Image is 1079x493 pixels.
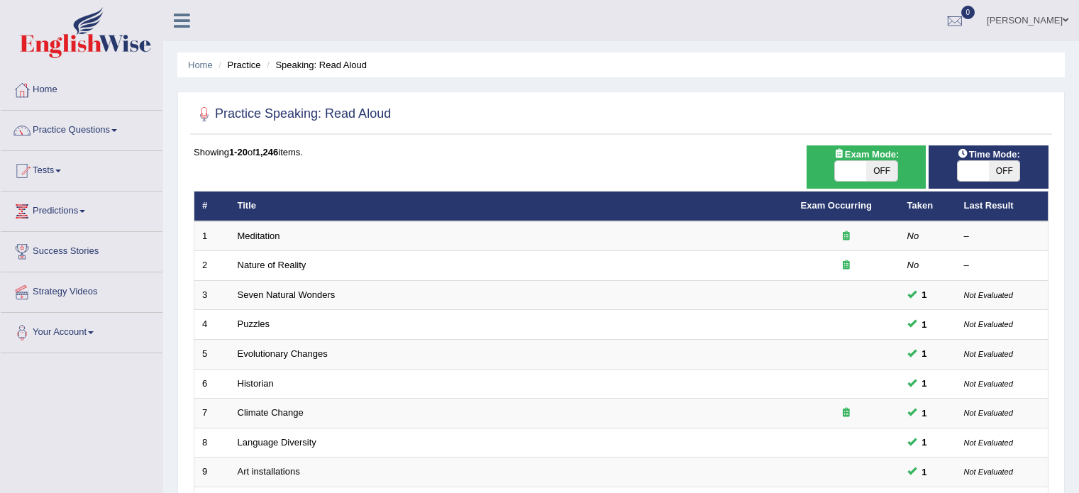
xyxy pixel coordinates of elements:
[194,221,230,251] td: 1
[917,465,933,480] span: You can still take this question
[900,192,956,221] th: Taken
[188,60,213,70] a: Home
[989,161,1020,181] span: OFF
[194,399,230,428] td: 7
[194,192,230,221] th: #
[263,58,367,72] li: Speaking: Read Aloud
[238,407,304,418] a: Climate Change
[956,192,1048,221] th: Last Result
[238,378,274,389] a: Historian
[238,437,316,448] a: Language Diversity
[801,230,892,243] div: Exam occurring question
[917,317,933,332] span: You can still take this question
[215,58,260,72] li: Practice
[917,287,933,302] span: You can still take this question
[255,147,279,157] b: 1,246
[801,200,872,211] a: Exam Occurring
[238,231,280,241] a: Meditation
[961,6,975,19] span: 0
[964,350,1013,358] small: Not Evaluated
[238,318,270,329] a: Puzzles
[1,70,162,106] a: Home
[230,192,793,221] th: Title
[964,380,1013,388] small: Not Evaluated
[917,346,933,361] span: You can still take this question
[229,147,248,157] b: 1-20
[1,111,162,146] a: Practice Questions
[964,259,1041,272] div: –
[1,151,162,187] a: Tests
[194,458,230,487] td: 9
[907,231,919,241] em: No
[952,147,1026,162] span: Time Mode:
[907,260,919,270] em: No
[964,320,1013,328] small: Not Evaluated
[194,280,230,310] td: 3
[194,340,230,370] td: 5
[1,192,162,227] a: Predictions
[194,369,230,399] td: 6
[801,406,892,420] div: Exam occurring question
[917,435,933,450] span: You can still take this question
[917,376,933,391] span: You can still take this question
[964,291,1013,299] small: Not Evaluated
[1,232,162,267] a: Success Stories
[1,272,162,308] a: Strategy Videos
[807,145,926,189] div: Show exams occurring in exams
[964,409,1013,417] small: Not Evaluated
[917,406,933,421] span: You can still take this question
[194,104,391,125] h2: Practice Speaking: Read Aloud
[194,428,230,458] td: 8
[964,230,1041,243] div: –
[964,438,1013,447] small: Not Evaluated
[238,466,300,477] a: Art installations
[238,260,306,270] a: Nature of Reality
[238,348,328,359] a: Evolutionary Changes
[194,310,230,340] td: 4
[866,161,897,181] span: OFF
[801,259,892,272] div: Exam occurring question
[238,289,336,300] a: Seven Natural Wonders
[828,147,904,162] span: Exam Mode:
[1,313,162,348] a: Your Account
[194,251,230,281] td: 2
[964,467,1013,476] small: Not Evaluated
[194,145,1048,159] div: Showing of items.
